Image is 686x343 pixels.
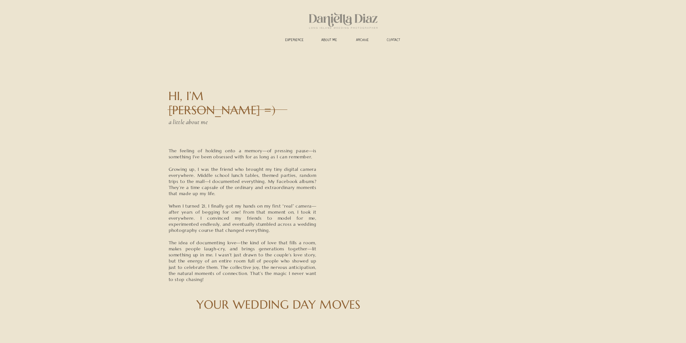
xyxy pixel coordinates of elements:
h2: YOUR WEDDING DAY MOVES [196,298,374,313]
a: experience [282,38,307,43]
a: CONTACT [383,38,404,43]
h2: HI, I’M [PERSON_NAME] =) [168,89,290,101]
a: ABOUT ME [317,38,342,43]
a: ARCHIVE [352,38,373,43]
h3: A little about me [169,117,294,125]
p: The feeling of holding onto a memory—of pressing pause—is something I’ve been obsessed with for a... [169,148,317,312]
